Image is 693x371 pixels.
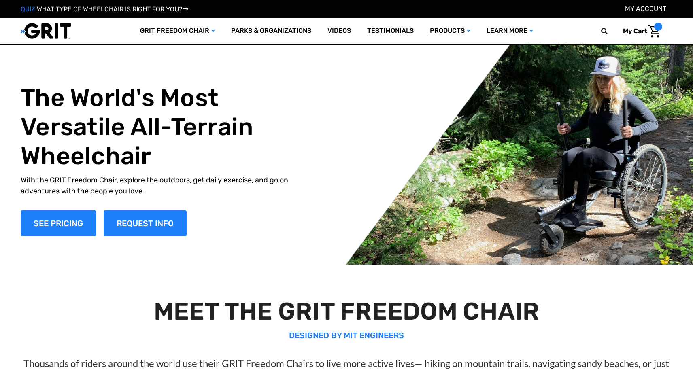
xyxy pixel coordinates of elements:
[21,5,37,13] span: QUIZ:
[132,18,223,44] a: GRIT Freedom Chair
[21,83,306,171] h1: The World's Most Versatile All-Terrain Wheelchair
[623,27,647,35] span: My Cart
[422,18,478,44] a: Products
[21,5,188,13] a: QUIZ:WHAT TYPE OF WHEELCHAIR IS RIGHT FOR YOU?
[21,175,306,197] p: With the GRIT Freedom Chair, explore the outdoors, get daily exercise, and go on adventures with ...
[17,329,676,341] p: DESIGNED BY MIT ENGINEERS
[319,18,359,44] a: Videos
[17,297,676,326] h2: MEET THE GRIT FREEDOM CHAIR
[104,210,187,236] a: Slide number 1, Request Information
[223,18,319,44] a: Parks & Organizations
[625,5,666,13] a: Account
[359,18,422,44] a: Testimonials
[605,23,617,40] input: Search
[617,23,662,40] a: Cart with 0 items
[21,210,96,236] a: Shop Now
[21,23,71,39] img: GRIT All-Terrain Wheelchair and Mobility Equipment
[478,18,541,44] a: Learn More
[648,25,660,38] img: Cart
